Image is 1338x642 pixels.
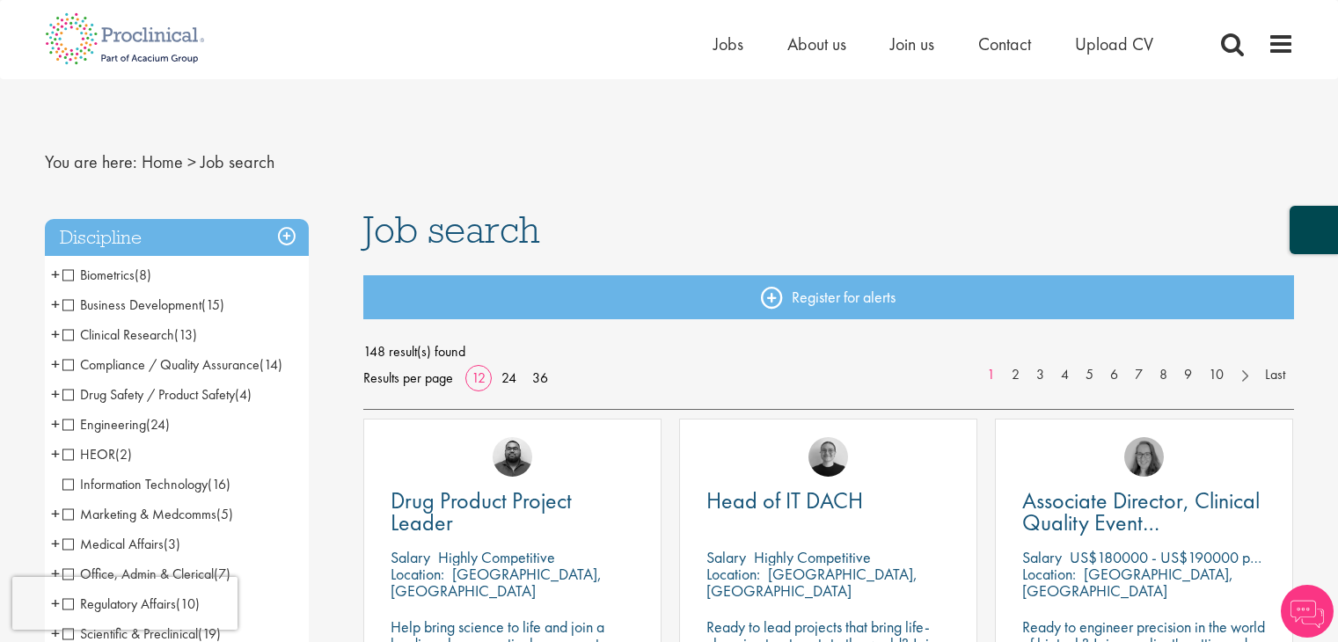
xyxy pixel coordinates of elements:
[115,445,132,463] span: (2)
[51,411,60,437] span: +
[1052,365,1078,385] a: 4
[62,505,216,523] span: Marketing & Medcomms
[363,339,1294,365] span: 148 result(s) found
[787,33,846,55] a: About us
[706,547,746,567] span: Salary
[391,547,430,567] span: Salary
[235,385,252,404] span: (4)
[890,33,934,55] a: Join us
[1022,564,1076,584] span: Location:
[706,485,863,515] span: Head of IT DACH
[363,365,453,391] span: Results per page
[164,535,180,553] span: (3)
[1126,365,1152,385] a: 7
[1022,547,1062,567] span: Salary
[1200,365,1232,385] a: 10
[706,564,760,584] span: Location:
[62,415,146,434] span: Engineering
[260,355,282,374] span: (14)
[808,437,848,477] img: Emma Pretorious
[391,564,444,584] span: Location:
[62,325,197,344] span: Clinical Research
[146,415,170,434] span: (24)
[51,441,60,467] span: +
[1124,437,1164,477] img: Ingrid Aymes
[754,547,871,567] p: Highly Competitive
[62,385,252,404] span: Drug Safety / Product Safety
[391,564,602,601] p: [GEOGRAPHIC_DATA], [GEOGRAPHIC_DATA]
[363,275,1294,319] a: Register for alerts
[51,321,60,347] span: +
[214,565,230,583] span: (7)
[51,500,60,527] span: +
[62,295,201,314] span: Business Development
[1022,490,1266,534] a: Associate Director, Clinical Quality Event Management (GCP)
[62,415,170,434] span: Engineering
[62,475,230,493] span: Information Technology
[1101,365,1127,385] a: 6
[1281,585,1334,638] img: Chatbot
[208,475,230,493] span: (16)
[1075,33,1153,55] a: Upload CV
[174,325,197,344] span: (13)
[62,355,260,374] span: Compliance / Quality Assurance
[187,150,196,173] span: >
[1151,365,1176,385] a: 8
[62,266,151,284] span: Biometrics
[1003,365,1028,385] a: 2
[62,445,115,463] span: HEOR
[391,490,634,534] a: Drug Product Project Leader
[142,150,183,173] a: breadcrumb link
[51,261,60,288] span: +
[201,295,224,314] span: (15)
[706,564,918,601] p: [GEOGRAPHIC_DATA], [GEOGRAPHIC_DATA]
[51,530,60,557] span: +
[62,295,224,314] span: Business Development
[51,351,60,377] span: +
[62,445,132,463] span: HEOR
[1077,365,1102,385] a: 5
[45,150,137,173] span: You are here:
[51,560,60,587] span: +
[1022,564,1233,601] p: [GEOGRAPHIC_DATA], [GEOGRAPHIC_DATA]
[526,368,554,387] a: 36
[363,206,540,253] span: Job search
[1070,547,1305,567] p: US$180000 - US$190000 per annum
[12,577,238,630] iframe: reCAPTCHA
[62,565,214,583] span: Office, Admin & Clerical
[493,437,532,477] a: Ashley Bennett
[978,365,1004,385] a: 1
[978,33,1031,55] a: Contact
[62,535,164,553] span: Medical Affairs
[62,475,208,493] span: Information Technology
[135,266,151,284] span: (8)
[1022,485,1260,559] span: Associate Director, Clinical Quality Event Management (GCP)
[465,368,492,387] a: 12
[1175,365,1201,385] a: 9
[1256,365,1294,385] a: Last
[51,291,60,317] span: +
[391,485,572,537] span: Drug Product Project Leader
[62,325,174,344] span: Clinical Research
[438,547,555,567] p: Highly Competitive
[62,385,235,404] span: Drug Safety / Product Safety
[62,505,233,523] span: Marketing & Medcomms
[706,490,950,512] a: Head of IT DACH
[62,355,282,374] span: Compliance / Quality Assurance
[62,266,135,284] span: Biometrics
[216,505,233,523] span: (5)
[1027,365,1053,385] a: 3
[201,150,274,173] span: Job search
[51,381,60,407] span: +
[713,33,743,55] a: Jobs
[62,535,180,553] span: Medical Affairs
[495,368,523,387] a: 24
[45,219,309,257] h3: Discipline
